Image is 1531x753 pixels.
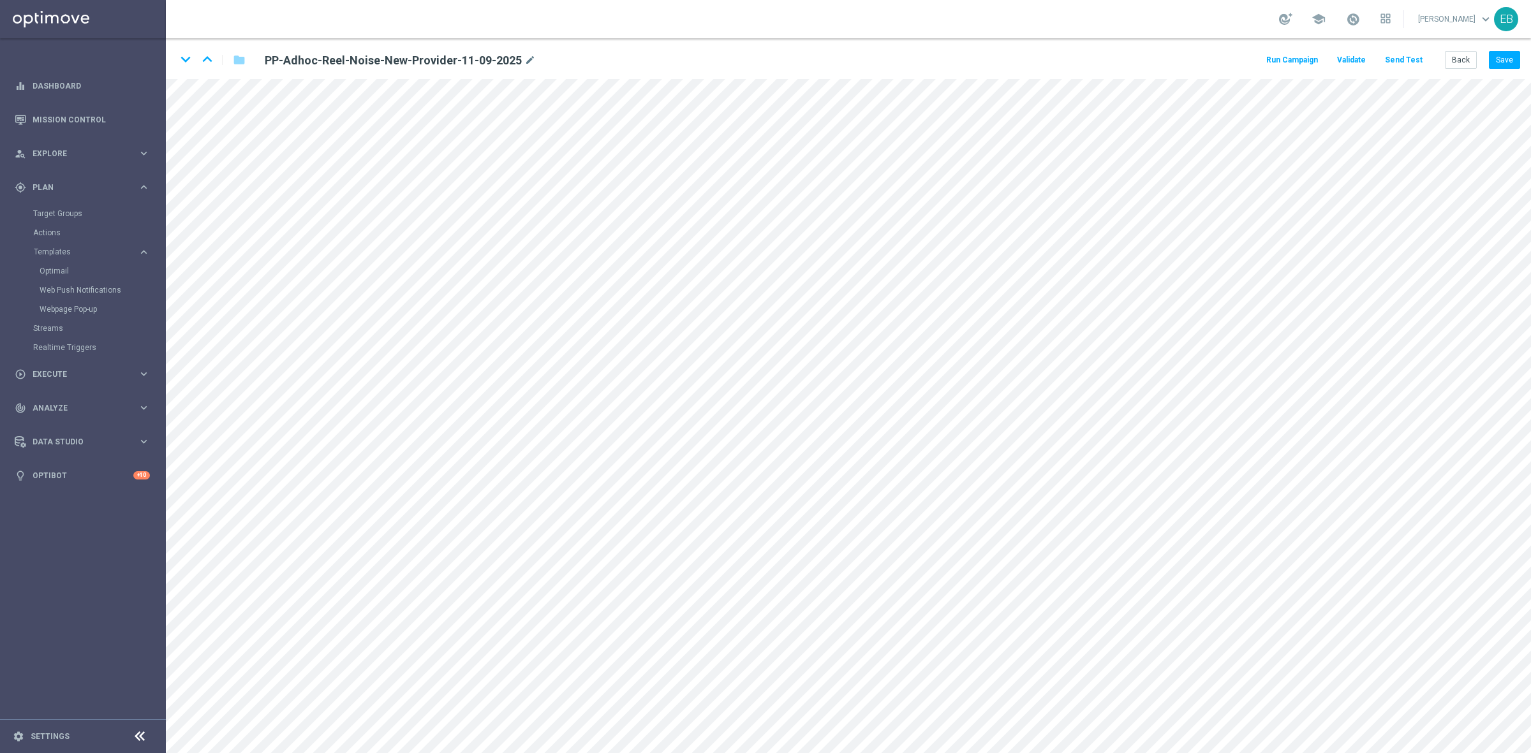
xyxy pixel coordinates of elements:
[40,304,133,314] a: Webpage Pop-up
[15,369,26,380] i: play_circle_outline
[33,323,133,333] a: Streams
[1264,52,1320,69] button: Run Campaign
[265,53,522,68] h2: PP-Adhoc-Reel-Noise-New-Provider-11-09-2025
[15,369,138,380] div: Execute
[15,69,150,103] div: Dashboard
[34,248,138,256] div: Templates
[33,319,165,338] div: Streams
[33,370,138,378] span: Execute
[15,148,26,159] i: person_search
[14,149,151,159] button: person_search Explore keyboard_arrow_right
[33,223,165,242] div: Actions
[198,50,217,69] i: keyboard_arrow_up
[33,150,138,157] span: Explore
[33,338,165,357] div: Realtime Triggers
[15,470,26,481] i: lightbulb
[1312,12,1326,26] span: school
[1337,55,1366,64] span: Validate
[1479,12,1493,26] span: keyboard_arrow_down
[15,402,26,414] i: track_changes
[1489,51,1520,69] button: Save
[15,182,26,193] i: gps_fixed
[15,148,138,159] div: Explore
[14,403,151,413] button: track_changes Analyze keyboard_arrow_right
[33,69,150,103] a: Dashboard
[176,50,195,69] i: keyboard_arrow_down
[1383,52,1424,69] button: Send Test
[1445,51,1477,69] button: Back
[14,81,151,91] button: equalizer Dashboard
[524,53,536,68] i: mode_edit
[138,402,150,414] i: keyboard_arrow_right
[14,182,151,193] button: gps_fixed Plan keyboard_arrow_right
[14,369,151,379] button: play_circle_outline Execute keyboard_arrow_right
[15,458,150,492] div: Optibot
[40,281,165,300] div: Web Push Notifications
[33,208,133,219] a: Target Groups
[33,184,138,191] span: Plan
[33,342,133,353] a: Realtime Triggers
[138,435,150,448] i: keyboard_arrow_right
[33,228,133,238] a: Actions
[14,437,151,447] button: Data Studio keyboard_arrow_right
[34,248,125,256] span: Templates
[15,80,26,92] i: equalizer
[40,261,165,281] div: Optimail
[33,242,165,319] div: Templates
[31,733,70,740] a: Settings
[14,115,151,125] button: Mission Control
[33,103,150,136] a: Mission Control
[233,52,246,68] i: folder
[33,438,138,446] span: Data Studio
[40,300,165,319] div: Webpage Pop-up
[13,731,24,742] i: settings
[133,471,150,479] div: +10
[138,181,150,193] i: keyboard_arrow_right
[14,471,151,481] button: lightbulb Optibot +10
[15,436,138,448] div: Data Studio
[138,246,150,258] i: keyboard_arrow_right
[33,247,151,257] button: Templates keyboard_arrow_right
[138,147,150,159] i: keyboard_arrow_right
[40,266,133,276] a: Optimail
[33,404,138,412] span: Analyze
[15,182,138,193] div: Plan
[15,103,150,136] div: Mission Control
[232,50,247,70] button: folder
[33,458,133,492] a: Optibot
[1494,7,1518,31] div: EB
[15,402,138,414] div: Analyze
[40,285,133,295] a: Web Push Notifications
[33,204,165,223] div: Target Groups
[138,368,150,380] i: keyboard_arrow_right
[1417,10,1494,29] a: [PERSON_NAME]keyboard_arrow_down
[1335,52,1368,69] button: Validate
